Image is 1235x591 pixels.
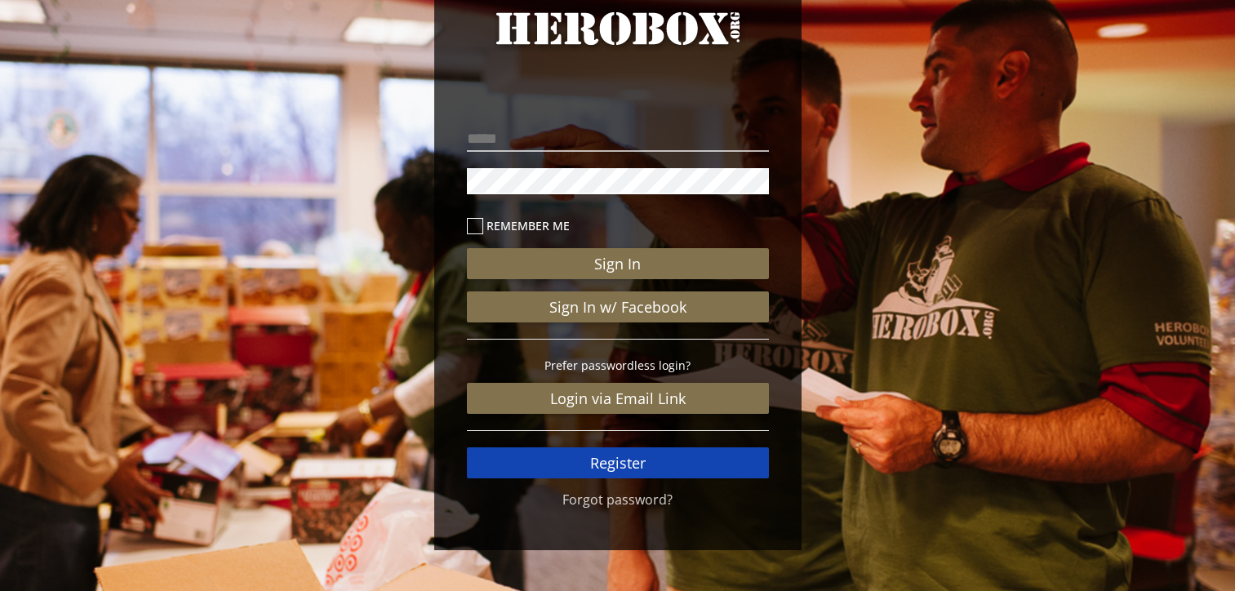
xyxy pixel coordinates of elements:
[467,216,769,235] label: Remember me
[467,291,769,322] a: Sign In w/ Facebook
[467,383,769,414] a: Login via Email Link
[562,491,673,509] a: Forgot password?
[467,6,769,81] a: HeroBox
[467,447,769,478] a: Register
[467,356,769,375] p: Prefer passwordless login?
[467,248,769,279] button: Sign In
